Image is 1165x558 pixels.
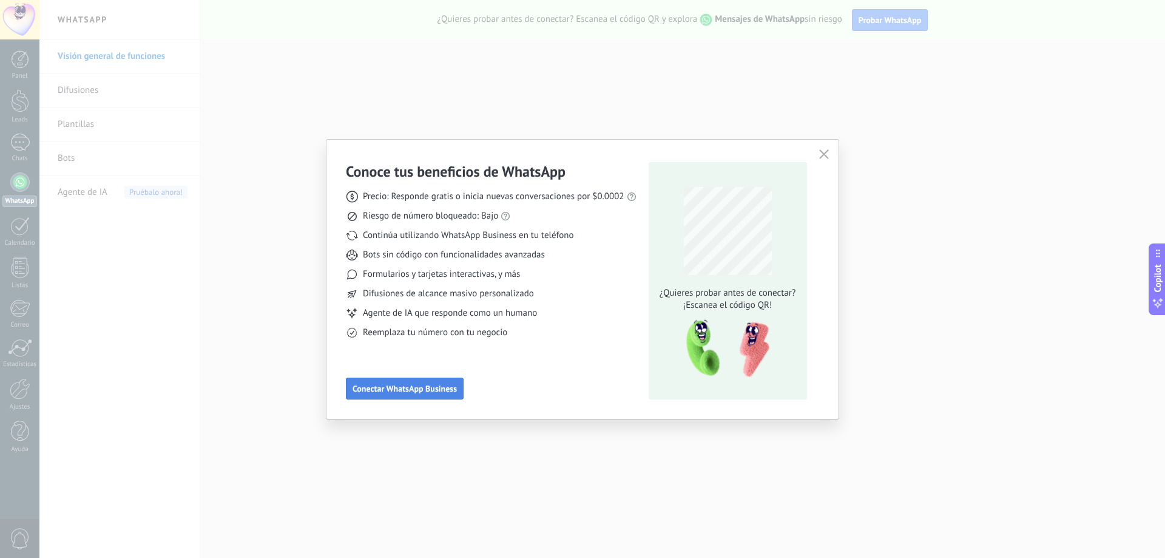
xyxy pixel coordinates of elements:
span: Bots sin código con funcionalidades avanzadas [363,249,545,261]
span: Conectar WhatsApp Business [353,384,457,393]
span: Precio: Responde gratis o inicia nuevas conversaciones por $0.0002 [363,191,624,203]
span: Difusiones de alcance masivo personalizado [363,288,534,300]
button: Conectar WhatsApp Business [346,378,464,400]
img: qr-pic-1x.png [676,316,772,381]
span: Reemplaza tu número con tu negocio [363,327,507,339]
h3: Conoce tus beneficios de WhatsApp [346,162,566,181]
span: Continúa utilizando WhatsApp Business en tu teléfono [363,230,573,242]
span: ¡Escanea el código QR! [656,299,799,311]
span: Formularios y tarjetas interactivas, y más [363,268,520,281]
span: Copilot [1152,264,1164,292]
span: ¿Quieres probar antes de conectar? [656,287,799,299]
span: Riesgo de número bloqueado: Bajo [363,210,498,222]
span: Agente de IA que responde como un humano [363,307,537,319]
